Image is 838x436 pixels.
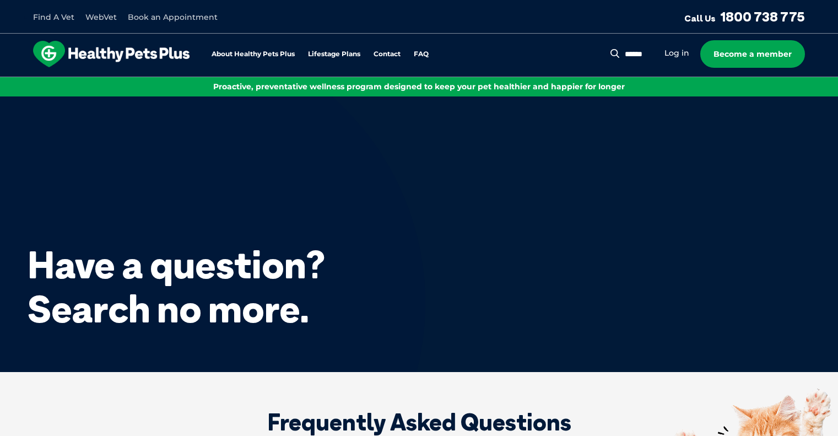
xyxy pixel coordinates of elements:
[28,243,838,330] h1: Have a question? Search no more.
[128,12,218,22] a: Book an Appointment
[684,8,805,25] a: Call Us1800 738 775
[700,40,805,68] a: Become a member
[608,48,622,59] button: Search
[33,12,74,22] a: Find A Vet
[414,51,429,58] a: FAQ
[684,13,716,24] span: Call Us
[186,411,652,434] h2: Frequently Asked Questions
[212,51,295,58] a: About Healthy Pets Plus
[664,48,689,58] a: Log in
[308,51,360,58] a: Lifestage Plans
[213,82,625,91] span: Proactive, preventative wellness program designed to keep your pet healthier and happier for longer
[374,51,401,58] a: Contact
[33,41,190,67] img: hpp-logo
[85,12,117,22] a: WebVet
